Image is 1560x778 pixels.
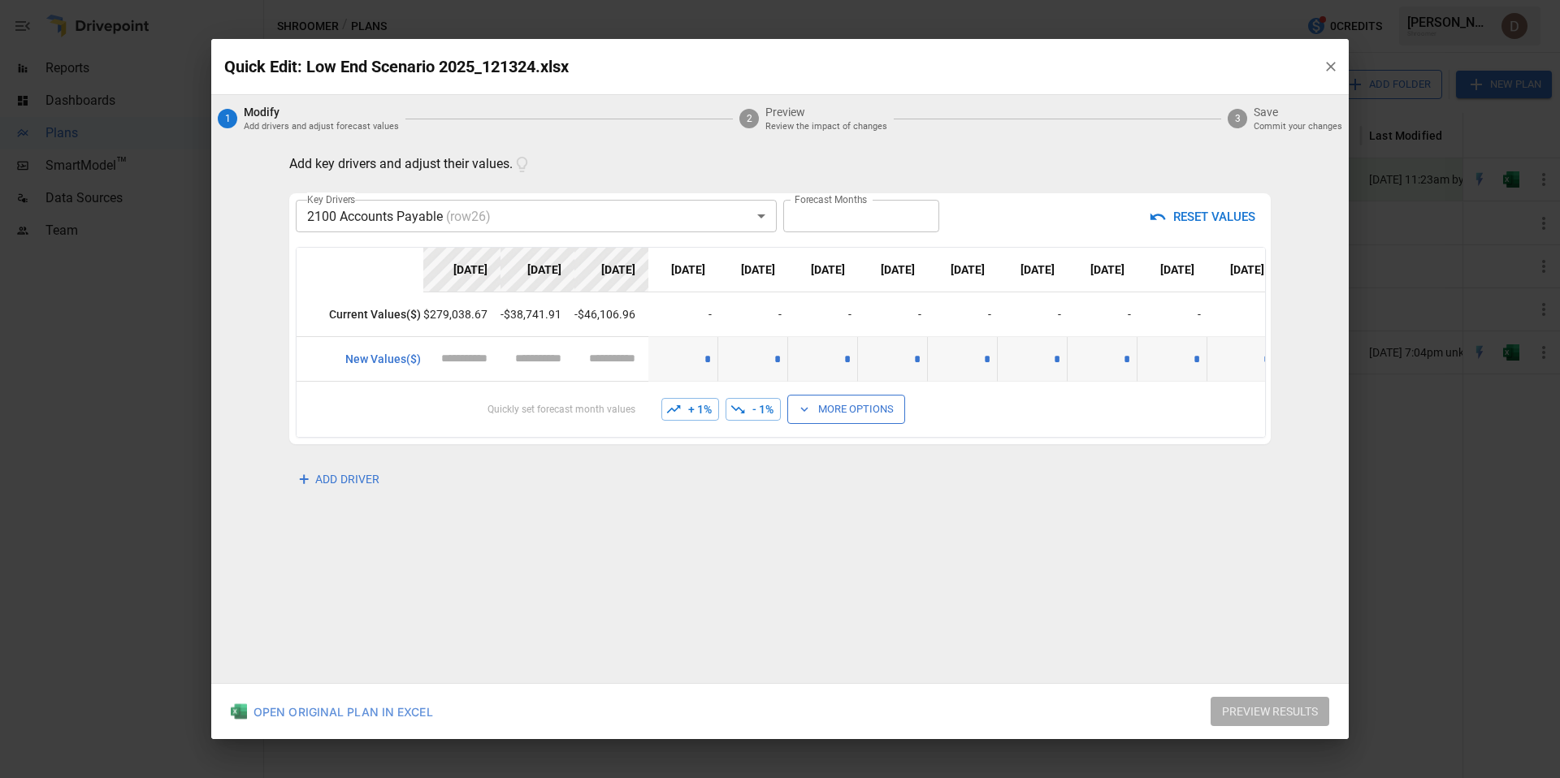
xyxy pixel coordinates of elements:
th: [DATE] [1207,248,1277,292]
p: Add key drivers and adjust their values. [289,142,531,187]
th: [DATE] [788,248,858,292]
p: Quick Edit: Low End Scenario 2025_121324.xlsx [224,54,1310,80]
td: -$38,741.91 [500,292,574,337]
button: - 1% [726,398,781,421]
th: [DATE] [423,248,500,292]
td: -$46,106.96 [574,292,648,337]
td: - [1207,292,1277,337]
div: OPEN ORIGINAL PLAN IN EXCEL [231,703,433,720]
td: - [998,292,1068,337]
td: - [648,292,718,337]
td: - [1137,292,1207,337]
td: - [718,292,788,337]
text: 2 [747,113,752,124]
p: Commit your changes [1254,120,1342,134]
th: [DATE] [574,248,648,292]
span: Preview [765,104,887,120]
button: ADD DRIVER [289,457,392,502]
td: - [788,292,858,337]
th: [DATE] [1068,248,1137,292]
td: - [1068,292,1137,337]
span: + [299,464,309,495]
button: More Options [787,395,905,423]
th: [DATE] [648,248,718,292]
p: Add drivers and adjust forecast values [244,120,399,134]
button: RESET VALUES [1143,200,1264,234]
th: [DATE] [998,248,1068,292]
td: - [858,292,928,337]
button: PREVIEW RESULTS [1211,697,1329,726]
th: [DATE] [500,248,574,292]
th: [DATE] [718,248,788,292]
p: Current Values ($) [310,306,423,323]
label: Key Drivers [307,192,355,206]
button: + 1% [661,398,719,421]
label: Forecast Months [795,192,867,206]
p: Quickly set forecast month values [310,402,635,417]
span: (row 26 ) [446,209,491,224]
th: [DATE] [1137,248,1207,292]
th: [DATE] [928,248,998,292]
div: 2100 Accounts Payable [296,200,777,232]
td: $279,038.67 [423,292,500,337]
td: - [928,292,998,337]
span: Modify [244,104,399,120]
text: 3 [1235,113,1241,124]
p: Review the impact of changes [765,120,887,134]
p: New Values ($) [310,351,423,368]
th: [DATE] [858,248,928,292]
span: Save [1254,104,1342,120]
